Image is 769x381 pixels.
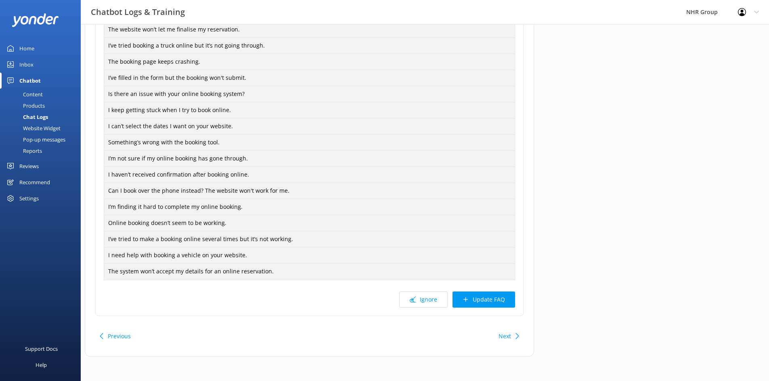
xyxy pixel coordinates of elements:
[5,145,81,156] a: Reports
[5,100,81,111] a: Products
[5,89,43,100] div: Content
[91,6,185,19] h3: Chatbot Logs & Training
[104,134,515,151] div: Something’s wrong with the booking tool.
[5,134,81,145] a: Pop-up messages
[104,167,515,183] div: I haven’t received confirmation after booking online.
[104,54,515,71] div: The booking page keeps crashing.
[5,89,81,100] a: Content
[104,102,515,119] div: I keep getting stuck when I try to book online.
[5,123,81,134] a: Website Widget
[453,291,515,308] button: Update FAQ
[104,199,515,216] div: I’m finding it hard to complete my online booking.
[19,73,41,89] div: Chatbot
[25,341,58,357] div: Support Docs
[36,357,47,373] div: Help
[19,190,39,206] div: Settings
[5,111,81,123] a: Chat Logs
[104,118,515,135] div: I can’t select the dates I want on your website.
[5,111,48,123] div: Chat Logs
[104,21,515,38] div: The website won’t let me finalise my reservation.
[104,86,515,103] div: Is there an issue with your online booking system?
[19,56,34,73] div: Inbox
[5,145,42,156] div: Reports
[108,328,131,344] button: Previous
[5,134,65,145] div: Pop-up messages
[19,40,34,56] div: Home
[104,37,515,54] div: I’ve tried booking a truck online but it’s not going through.
[104,247,515,264] div: I need help with booking a vehicle on your website.
[19,174,50,190] div: Recommend
[12,13,59,27] img: yonder-white-logo.png
[104,183,515,200] div: Can I book over the phone instead? The website won't work for me.
[5,123,61,134] div: Website Widget
[399,291,448,308] button: Ignore
[19,158,39,174] div: Reviews
[5,100,45,111] div: Products
[104,263,515,280] div: The system won’t accept my details for an online reservation.
[104,150,515,167] div: I’m not sure if my online booking has gone through.
[104,231,515,248] div: I’ve tried to make a booking online several times but it’s not working.
[104,215,515,232] div: Online booking doesn’t seem to be working.
[104,70,515,87] div: I’ve filled in the form but the booking won't submit.
[499,328,511,344] button: Next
